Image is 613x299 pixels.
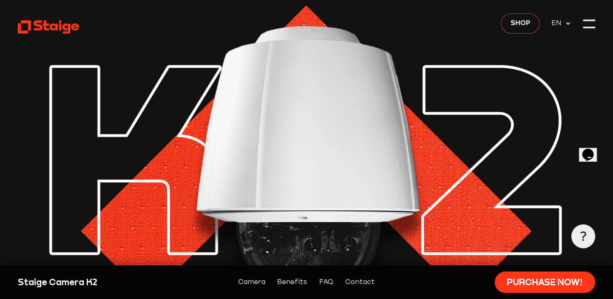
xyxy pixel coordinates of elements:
[345,277,375,287] a: Contact
[18,276,155,288] div: Staige Camera K2
[510,18,530,28] span: Shop
[277,277,307,287] a: Benefits
[579,137,605,162] iframe: chat widget
[319,277,333,287] a: FAQ
[495,271,595,293] a: Purchase now!
[238,277,265,287] a: Camera
[551,18,564,28] span: EN
[501,13,539,34] a: Shop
